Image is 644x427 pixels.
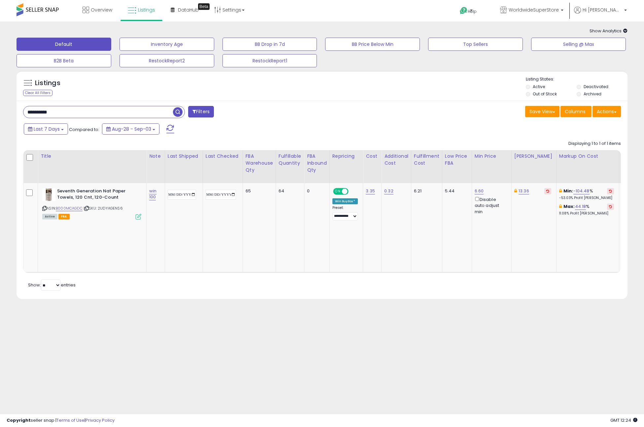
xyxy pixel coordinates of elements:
a: win 100 [149,188,156,200]
i: Get Help [459,7,468,15]
div: Repricing [332,153,360,160]
button: Save View [525,106,559,117]
div: Markup on Cost [559,153,616,160]
button: BB Drop in 7d [222,38,317,51]
button: Actions [593,106,621,117]
button: RestockReport2 [119,54,214,67]
div: Preset: [332,206,358,220]
span: Help [468,9,477,14]
div: 0 [307,188,324,194]
th: The percentage added to the cost of goods (COGS) that forms the calculator for Min & Max prices. [556,150,619,183]
button: Default [17,38,111,51]
label: Deactivated [584,84,608,89]
span: ON [334,189,342,194]
img: 41l5v0iElKL._SL40_.jpg [42,188,55,201]
span: OFF [347,189,358,194]
a: B000MCAGDC [56,206,83,211]
a: 3.35 [366,188,375,194]
span: Overview [91,7,112,13]
button: B2B Beta [17,54,111,67]
span: DataHub [178,7,199,13]
div: Min Price [475,153,509,160]
div: [PERSON_NAME] [514,153,554,160]
label: Active [533,84,545,89]
div: 65 [246,188,271,194]
span: Aug-28 - Sep-03 [112,126,151,132]
a: 6.60 [475,188,484,194]
button: Columns [560,106,592,117]
span: Listings [138,7,155,13]
h5: Listings [35,79,60,88]
div: Tooltip anchor [198,3,210,10]
div: 6.21 [414,188,437,194]
p: -53.03% Profit [PERSON_NAME] [559,196,614,200]
div: Last Checked [206,153,240,160]
span: Last 7 Days [34,126,60,132]
a: 0.32 [384,188,393,194]
label: Archived [584,91,601,97]
span: FBA [58,214,70,219]
label: Out of Stock [533,91,557,97]
div: ASIN: [42,188,141,219]
div: Disable auto adjust min [475,196,506,215]
div: Additional Cost [384,153,408,167]
div: Cost [366,153,379,160]
a: Hi [PERSON_NAME] [574,7,627,21]
div: Win BuyBox * [332,198,358,204]
span: Compared to: [69,126,99,133]
th: CSV column name: cust_attr_2_Last Checked [203,150,243,183]
button: BB Price Below Min [325,38,420,51]
div: % [559,188,614,200]
b: Max: [563,203,575,210]
b: Seventh Generation Nat Paper Towels, 120 Cnt, 120-Count [57,188,137,202]
div: Displaying 1 to 1 of 1 items [568,141,621,147]
span: All listings currently available for purchase on Amazon [42,214,57,219]
button: Filters [188,106,214,117]
div: Low Price FBA [445,153,469,167]
div: Last Shipped [168,153,200,160]
a: 13.36 [519,188,529,194]
button: RestockReport1 [222,54,317,67]
span: WorldwideSuperStore [509,7,559,13]
button: Aug-28 - Sep-03 [102,123,159,135]
div: Fulfillable Quantity [279,153,301,167]
div: % [559,204,614,216]
a: -104.48 [573,188,590,194]
span: Columns [565,108,586,115]
button: Last 7 Days [24,123,68,135]
button: Selling @ Max [531,38,626,51]
span: Show: entries [28,282,76,288]
a: 44.18 [575,203,586,210]
div: 5.44 [445,188,467,194]
p: 11.08% Profit [PERSON_NAME] [559,211,614,216]
span: Show Analytics [590,28,627,34]
span: | SKU: 2UDYAGENS6 [84,206,123,211]
div: Title [41,153,144,160]
div: FBA inbound Qty [307,153,327,174]
b: Min: [563,188,573,194]
div: Clear All Filters [23,90,52,96]
div: FBA Warehouse Qty [246,153,273,174]
div: 64 [279,188,299,194]
div: Fulfillment Cost [414,153,439,167]
button: Top Sellers [428,38,523,51]
button: Inventory Age [119,38,214,51]
a: Help [455,2,490,21]
th: CSV column name: cust_attr_1_Last Shipped [165,150,203,183]
p: Listing States: [526,76,627,82]
div: Note [149,153,162,160]
span: Hi [PERSON_NAME] [583,7,622,13]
